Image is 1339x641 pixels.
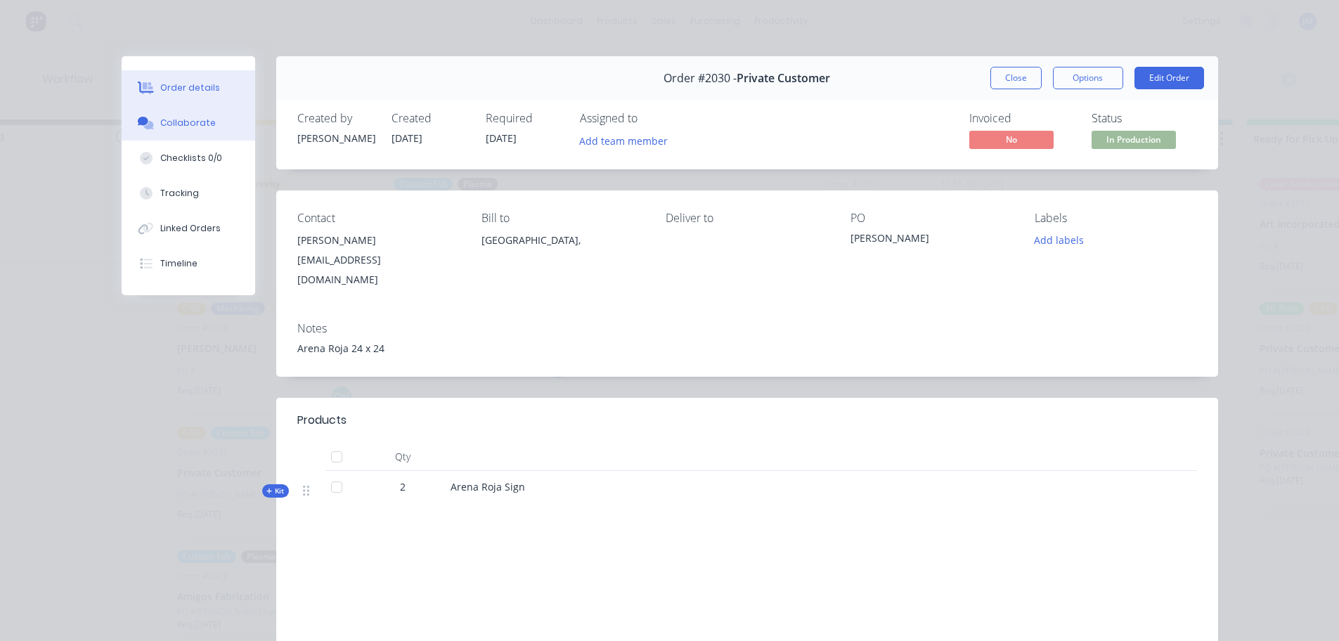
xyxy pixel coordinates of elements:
[122,141,255,176] button: Checklists 0/0
[160,82,220,94] div: Order details
[850,231,1012,250] div: [PERSON_NAME]
[160,152,222,164] div: Checklists 0/0
[297,231,459,290] div: [PERSON_NAME][EMAIL_ADDRESS][DOMAIN_NAME]
[1027,231,1092,250] button: Add labels
[392,112,469,125] div: Created
[297,341,1197,356] div: Arena Roja 24 x 24
[122,105,255,141] button: Collaborate
[737,72,830,85] span: Private Customer
[297,112,375,125] div: Created by
[400,479,406,494] span: 2
[122,211,255,246] button: Linked Orders
[481,231,643,276] div: [GEOGRAPHIC_DATA],
[1053,67,1123,89] button: Options
[297,212,459,225] div: Contact
[451,480,525,493] span: Arena Roja Sign
[850,212,1012,225] div: PO
[160,222,221,235] div: Linked Orders
[297,250,459,290] div: [EMAIL_ADDRESS][DOMAIN_NAME]
[481,231,643,250] div: [GEOGRAPHIC_DATA],
[969,131,1054,148] span: No
[1134,67,1204,89] button: Edit Order
[580,112,720,125] div: Assigned to
[1092,131,1176,148] span: In Production
[297,412,347,429] div: Products
[361,443,445,471] div: Qty
[580,131,675,150] button: Add team member
[571,131,675,150] button: Add team member
[969,112,1075,125] div: Invoiced
[1092,131,1176,152] button: In Production
[297,322,1197,335] div: Notes
[122,246,255,281] button: Timeline
[392,131,422,145] span: [DATE]
[1092,112,1197,125] div: Status
[486,112,563,125] div: Required
[1035,212,1196,225] div: Labels
[122,70,255,105] button: Order details
[262,484,289,498] div: Kit
[297,231,459,250] div: [PERSON_NAME]
[160,117,216,129] div: Collaborate
[666,212,827,225] div: Deliver to
[266,486,285,496] span: Kit
[990,67,1042,89] button: Close
[486,131,517,145] span: [DATE]
[481,212,643,225] div: Bill to
[160,257,198,270] div: Timeline
[122,176,255,211] button: Tracking
[297,131,375,145] div: [PERSON_NAME]
[160,187,199,200] div: Tracking
[664,72,737,85] span: Order #2030 -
